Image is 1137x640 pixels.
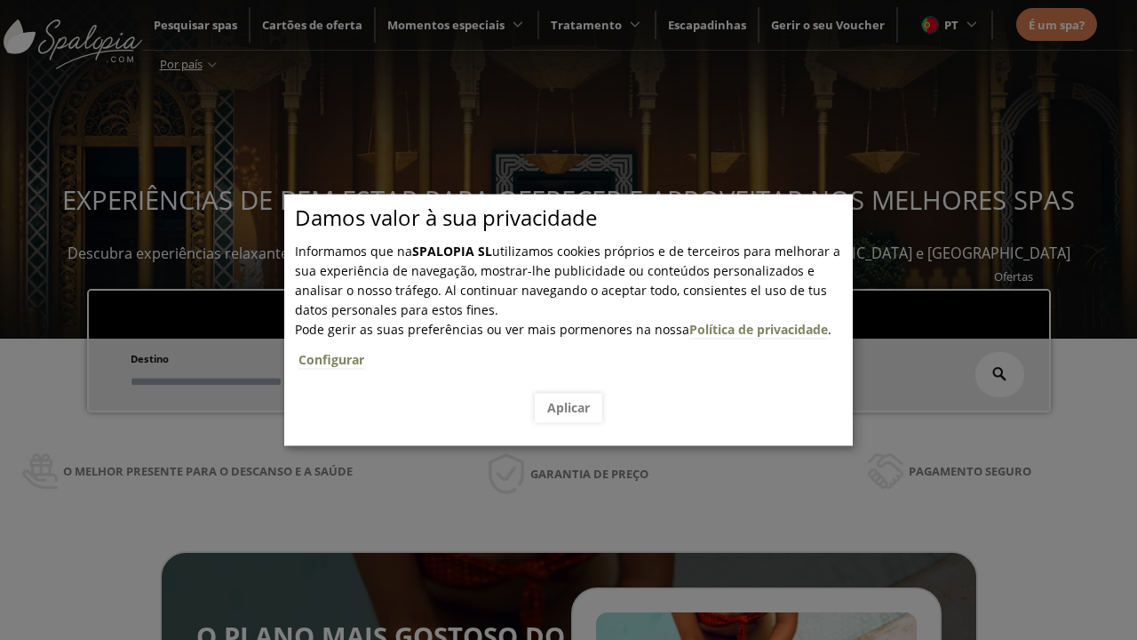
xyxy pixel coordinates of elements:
[295,243,840,318] span: Informamos que na utilizamos cookies próprios e de terceiros para melhorar a sua experiência de n...
[689,321,828,339] a: Política de privacidade
[298,351,364,369] a: Configurar
[295,321,689,338] span: Pode gerir as suas preferências ou ver mais pormenores na nossa
[295,321,853,380] span: .
[412,243,492,260] b: SPALOPIA SL
[295,208,853,228] p: Damos valor à sua privacidade
[535,393,602,422] button: Aplicar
